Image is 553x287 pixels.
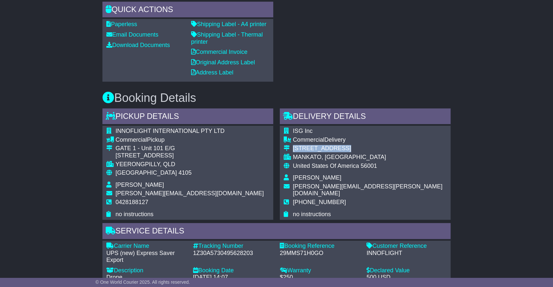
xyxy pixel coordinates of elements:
[178,169,191,176] span: 4105
[116,145,264,152] div: GATE 1 - Unit 101 E/G
[116,161,264,168] div: YEERONGPILLY, QLD
[293,174,341,181] span: [PERSON_NAME]
[366,274,447,281] div: 500 USD
[191,49,247,55] a: Commercial Invoice
[293,163,359,169] span: United States Of America
[106,243,187,250] div: Carrier Name
[293,136,324,143] span: Commercial
[106,42,170,48] a: Download Documents
[116,211,153,217] span: no instructions
[293,211,331,217] span: no instructions
[102,223,451,241] div: Service Details
[280,274,360,281] div: $250
[116,169,177,176] span: [GEOGRAPHIC_DATA]
[116,199,148,205] span: 0428188127
[280,243,360,250] div: Booking Reference
[102,91,451,104] h3: Booking Details
[193,267,273,274] div: Booking Date
[193,274,273,281] div: [DATE] 14:07
[106,21,137,27] a: Paperless
[361,163,377,169] span: 56001
[366,243,447,250] div: Customer Reference
[116,190,264,197] span: [PERSON_NAME][EMAIL_ADDRESS][DOMAIN_NAME]
[366,250,447,257] div: INNOFLIGHT
[280,250,360,257] div: 29MMS71H0GO
[106,250,187,264] div: UPS (new) Express Saver Export
[102,2,273,19] div: Quick Actions
[366,267,447,274] div: Declared Value
[280,267,360,274] div: Warranty
[96,279,190,285] span: © One World Courier 2025. All rights reserved.
[191,59,255,66] a: Original Address Label
[102,108,273,126] div: Pickup Details
[293,128,312,134] span: ISG Inc
[116,152,264,159] div: [STREET_ADDRESS]
[116,136,264,144] div: Pickup
[191,69,233,76] a: Address Label
[293,183,442,197] span: [PERSON_NAME][EMAIL_ADDRESS][PERSON_NAME][DOMAIN_NAME]
[193,243,273,250] div: Tracking Number
[191,21,266,27] a: Shipping Label - A4 printer
[193,250,273,257] div: 1Z30A5730495628203
[293,199,346,205] span: [PHONE_NUMBER]
[116,128,224,134] span: INNOFLIGHT INTERNATIONAL PTY LTD
[293,154,447,161] div: MANKATO, [GEOGRAPHIC_DATA]
[280,108,451,126] div: Delivery Details
[106,267,187,274] div: Description
[116,136,147,143] span: Commercial
[106,31,158,38] a: Email Documents
[191,31,263,45] a: Shipping Label - Thermal printer
[293,145,447,152] div: [STREET_ADDRESS]
[106,274,187,281] div: Drone
[116,182,164,188] span: [PERSON_NAME]
[293,136,447,144] div: Delivery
